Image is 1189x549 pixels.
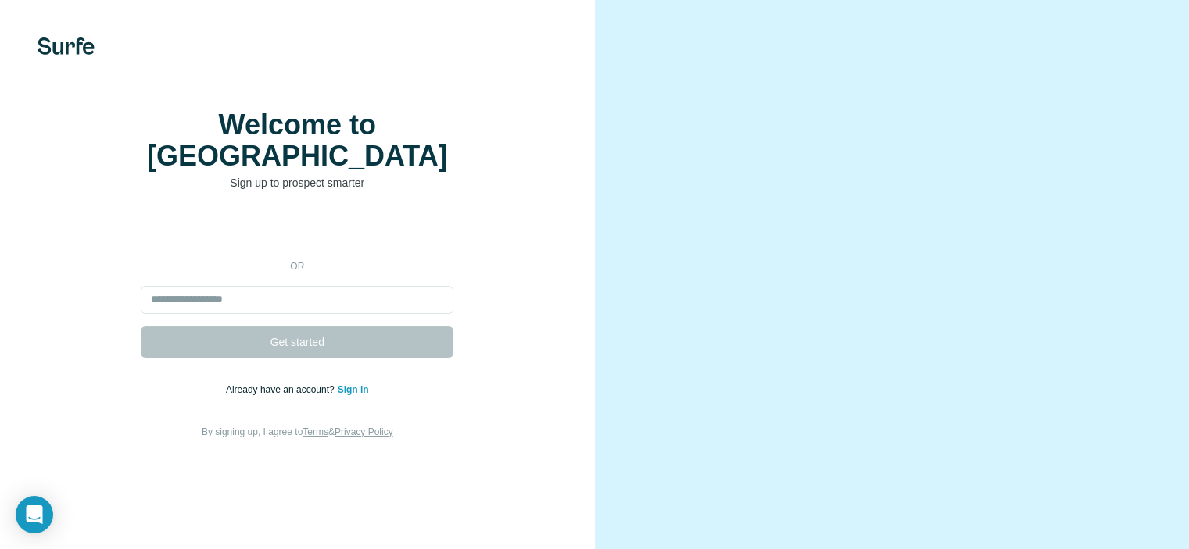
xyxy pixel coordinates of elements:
[133,214,461,248] iframe: Bejelentkezés Google-fiókkal gomb
[202,426,393,437] span: By signing up, I agree to &
[141,175,453,191] p: Sign up to prospect smarter
[16,496,53,533] div: Open Intercom Messenger
[272,259,322,273] p: or
[226,384,338,395] span: Already have an account?
[141,109,453,172] h1: Welcome to [GEOGRAPHIC_DATA]
[38,37,95,55] img: Surfe's logo
[335,426,393,437] a: Privacy Policy
[303,426,328,437] a: Terms
[338,384,369,395] a: Sign in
